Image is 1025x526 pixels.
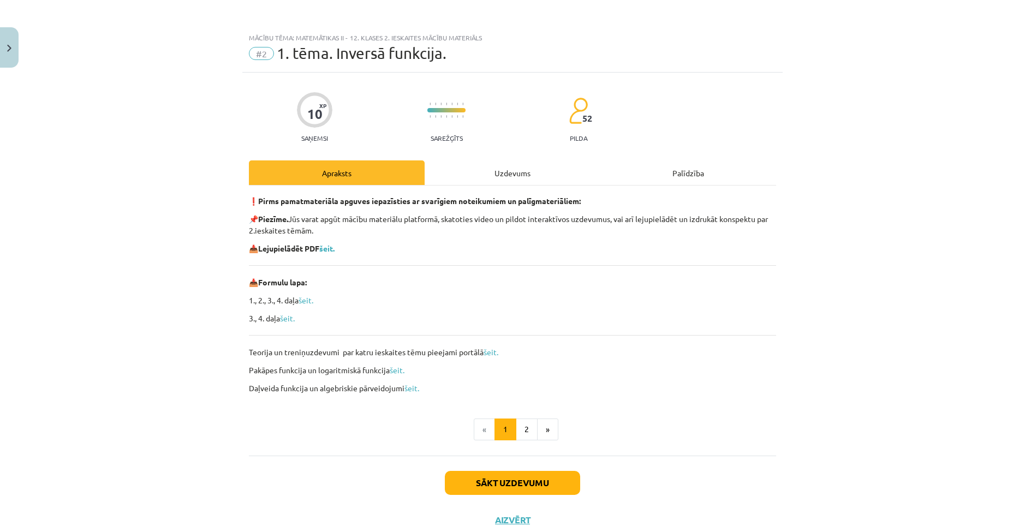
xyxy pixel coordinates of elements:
p: 📥 [249,277,776,288]
button: 2 [516,419,538,440]
img: icon-short-line-57e1e144782c952c97e751825c79c345078a6d821885a25fce030b3d8c18986b.svg [451,115,452,118]
p: Teorija un treniņuzdevumi par katru ieskaites tēmu pieejami portālā [249,346,776,358]
button: 1 [494,419,516,440]
div: Uzdevums [425,160,600,185]
img: icon-short-line-57e1e144782c952c97e751825c79c345078a6d821885a25fce030b3d8c18986b.svg [430,103,431,105]
a: šeit. [299,295,313,305]
img: icon-short-line-57e1e144782c952c97e751825c79c345078a6d821885a25fce030b3d8c18986b.svg [457,115,458,118]
p: ❗ [249,195,776,207]
p: Daļveida funkcija un algebriskie pārveidojumi [249,382,776,394]
strong: Pirms pamatmateriāla apguves iepazīsties ar svarīgiem noteikumiem un palīgmateriāliem: [258,196,581,206]
p: 1., 2., 3., 4. daļa [249,295,776,306]
p: Saņemsi [297,134,332,142]
span: 1. tēma. Inversā funkcija. [277,44,446,62]
div: Mācību tēma: Matemātikas ii - 12. klases 2. ieskaites mācību materiāls [249,34,776,41]
p: pilda [570,134,587,142]
img: icon-short-line-57e1e144782c952c97e751825c79c345078a6d821885a25fce030b3d8c18986b.svg [457,103,458,105]
a: šeit. [280,313,295,323]
a: šeit. [390,365,404,375]
span: XP [319,103,326,109]
nav: Page navigation example [249,419,776,440]
img: icon-short-line-57e1e144782c952c97e751825c79c345078a6d821885a25fce030b3d8c18986b.svg [430,115,431,118]
div: Palīdzība [600,160,776,185]
div: 10 [307,106,323,122]
p: Pakāpes funkcija un logaritmiskā funkcija [249,364,776,376]
img: icon-short-line-57e1e144782c952c97e751825c79c345078a6d821885a25fce030b3d8c18986b.svg [435,115,436,118]
span: #2 [249,47,274,60]
img: icon-short-line-57e1e144782c952c97e751825c79c345078a6d821885a25fce030b3d8c18986b.svg [451,103,452,105]
p: Sarežģīts [431,134,463,142]
p: 3., 4. daļa [249,313,776,324]
img: icon-short-line-57e1e144782c952c97e751825c79c345078a6d821885a25fce030b3d8c18986b.svg [446,115,447,118]
a: šeit. [319,243,335,253]
p: 📥 [249,243,776,254]
b: Lejupielādēt PDF [258,243,319,253]
p: 📌 Jūs varat apgūt mācību materiālu platformā, skatoties video un pildot interaktīvos uzdevumus, v... [249,213,776,236]
b: Piezīme. [258,214,288,224]
b: Formulu lapa: [258,277,307,287]
img: students-c634bb4e5e11cddfef0936a35e636f08e4e9abd3cc4e673bd6f9a4125e45ecb1.svg [569,97,588,124]
img: icon-short-line-57e1e144782c952c97e751825c79c345078a6d821885a25fce030b3d8c18986b.svg [446,103,447,105]
div: Apraksts [249,160,425,185]
img: icon-short-line-57e1e144782c952c97e751825c79c345078a6d821885a25fce030b3d8c18986b.svg [440,115,442,118]
button: Sākt uzdevumu [445,471,580,495]
a: šeit. [404,383,419,393]
a: šeit. [484,347,498,357]
button: Aizvērt [492,515,533,525]
img: icon-short-line-57e1e144782c952c97e751825c79c345078a6d821885a25fce030b3d8c18986b.svg [462,103,463,105]
img: icon-close-lesson-0947bae3869378f0d4975bcd49f059093ad1ed9edebbc8119c70593378902aed.svg [7,45,11,52]
img: icon-short-line-57e1e144782c952c97e751825c79c345078a6d821885a25fce030b3d8c18986b.svg [462,115,463,118]
button: » [537,419,558,440]
span: 52 [582,113,592,123]
img: icon-short-line-57e1e144782c952c97e751825c79c345078a6d821885a25fce030b3d8c18986b.svg [435,103,436,105]
img: icon-short-line-57e1e144782c952c97e751825c79c345078a6d821885a25fce030b3d8c18986b.svg [440,103,442,105]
